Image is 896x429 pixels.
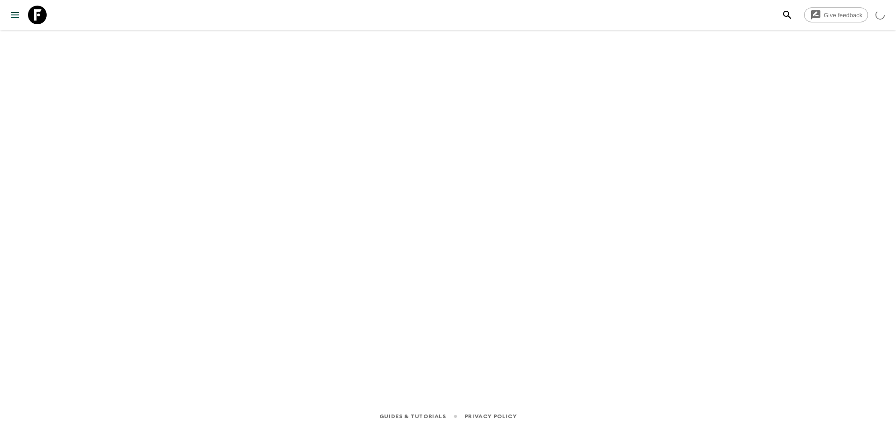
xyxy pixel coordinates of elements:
[6,6,24,24] button: menu
[778,6,797,24] button: search adventures
[379,411,446,422] a: Guides & Tutorials
[804,7,868,22] a: Give feedback
[465,411,517,422] a: Privacy Policy
[819,12,868,19] span: Give feedback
